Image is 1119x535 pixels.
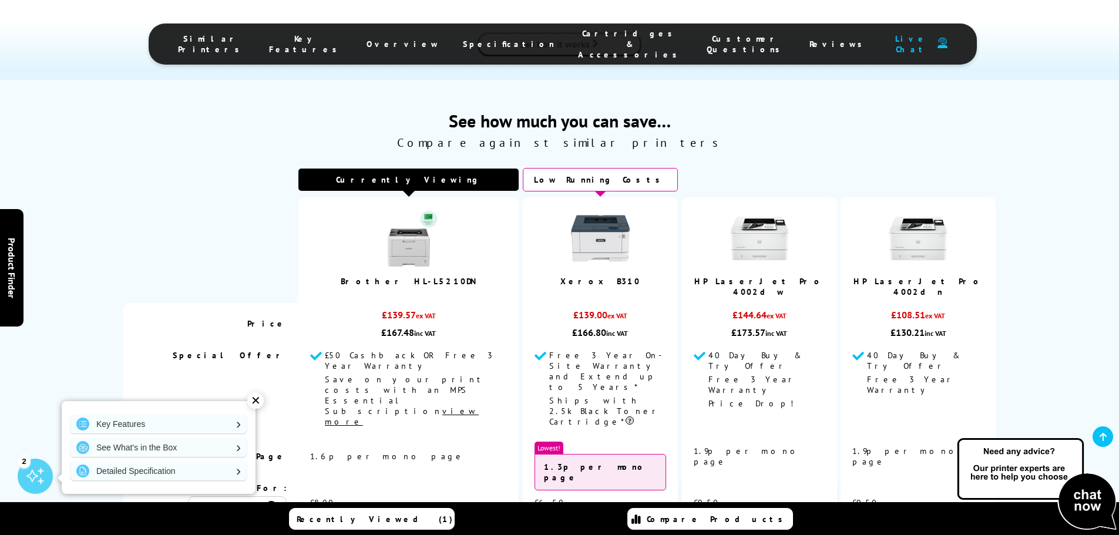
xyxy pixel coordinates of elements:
[310,497,334,508] span: £8.00
[707,33,786,55] span: Customer Questions
[694,446,802,467] span: 1.9p per mono page
[535,454,666,490] div: 1.3p per mono page
[310,327,507,338] div: £167.48
[708,350,797,371] span: 40 Day Buy & Try Offer
[647,514,789,524] span: Compare Products
[416,311,436,320] span: ex VAT
[708,398,798,409] span: Price Drop!
[937,38,947,49] img: user-headset-duotone.svg
[325,374,486,427] span: Save on your print costs with an MPS Essential Subscription
[853,276,983,297] a: HP LaserJet Pro 4002dn
[310,309,507,327] div: £139.57
[341,276,476,287] a: Brother HL-L5210DN
[535,497,564,508] span: £6.50
[535,442,563,454] span: Lowest!
[379,209,438,268] img: brother-HL-L5210DN-front-med.jpg
[694,276,824,297] a: HP LaserJet Pro 4002dw
[607,311,627,320] span: ex VAT
[852,497,878,508] span: £9.50
[123,109,996,132] span: See how much you can save…
[535,309,666,327] div: £139.00
[578,28,683,60] span: Cartridges & Accessories
[70,438,247,457] a: See What's in the Box
[367,39,439,49] span: Overview
[6,237,18,298] span: Product Finder
[767,311,787,320] span: ex VAT
[247,318,287,329] span: Price
[70,415,247,433] a: Key Features
[852,309,984,327] div: £108.51
[70,462,247,480] a: Detailed Specification
[925,311,945,320] span: ex VAT
[463,39,555,49] span: Specification
[694,497,719,508] span: £9.50
[627,508,793,530] a: Compare Products
[247,392,264,409] div: ✕
[289,508,455,530] a: Recently Viewed (1)
[535,327,666,338] div: £166.80
[297,514,453,524] span: Recently Viewed (1)
[549,350,662,392] span: Free 3 Year On-Site Warranty and Extend up to 5 Years*
[325,406,479,427] u: view more
[560,276,640,287] a: Xerox B310
[765,329,787,338] span: inc VAT
[123,135,996,150] span: Compare against similar printers
[298,169,519,191] div: Currently Viewing
[708,374,797,395] span: Free 3 Year Warranty
[925,329,946,338] span: inc VAT
[867,374,955,395] span: Free 3 Year Warranty
[852,446,960,467] span: 1.9p per mono page
[889,209,947,268] img: HP-LaserJetPro-4002dn-Front-Small.jpg
[571,209,630,268] img: XeroxB310-Front-Main-Small.jpg
[867,350,956,371] span: 40 Day Buy & Try Offer
[18,455,31,467] div: 2
[892,33,932,55] span: Live Chat
[852,327,984,338] div: £130.21
[809,39,868,49] span: Reviews
[523,168,678,191] div: Low Running Costs
[173,350,287,361] span: Special Offer
[694,327,825,338] div: £173.57
[730,209,789,268] img: HP-LaserJetPro-4002dw-Front-Small.jpg
[325,350,494,371] span: £50 Cashback OR Free 3 Year Warranty
[269,33,343,55] span: Key Features
[178,33,246,55] span: Similar Printers
[955,436,1119,533] img: Open Live Chat window
[606,329,628,338] span: inc VAT
[694,309,825,327] div: £144.64
[414,329,436,338] span: inc VAT
[310,451,465,462] span: 1.6p per mono page
[549,395,660,427] span: Ships with 2.5k Black Toner Cartridge*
